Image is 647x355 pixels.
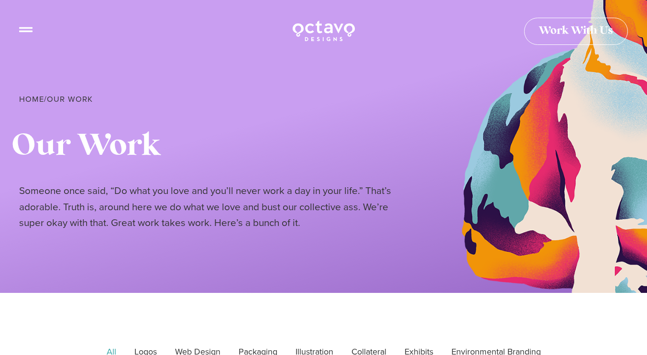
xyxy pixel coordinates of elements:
h1: Our Work [11,128,628,164]
span: / [19,93,93,105]
span: Our Work [47,93,93,105]
p: Someone once said, “Do what you love and you’ll never work a day in your life.” That’s adorable. ... [19,183,392,231]
a: Home [19,93,44,105]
